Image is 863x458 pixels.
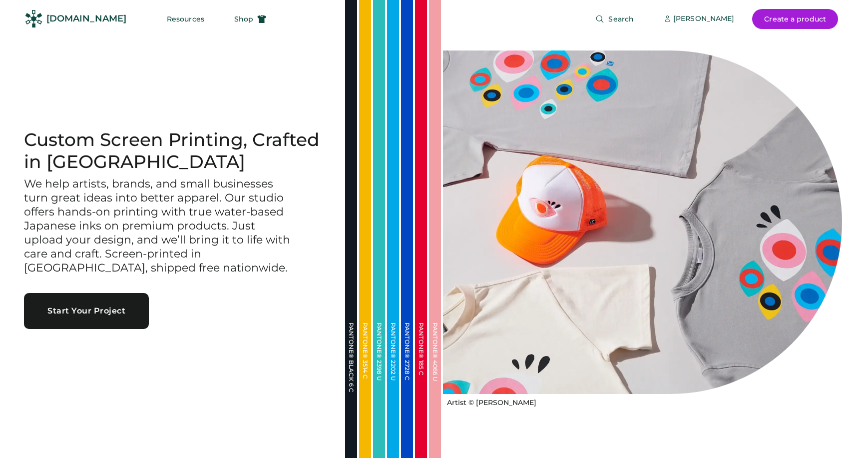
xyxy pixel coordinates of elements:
h1: Custom Screen Printing, Crafted in [GEOGRAPHIC_DATA] [24,129,321,173]
div: PANTONE® 185 C [418,322,424,422]
div: PANTONE® 3514 C [362,322,368,422]
span: Search [608,15,634,22]
button: Shop [222,9,278,29]
div: PANTONE® BLACK 6 C [348,322,354,422]
button: Search [583,9,646,29]
a: Artist © [PERSON_NAME] [443,394,536,408]
div: [DOMAIN_NAME] [46,12,126,25]
div: PANTONE® 2398 U [376,322,382,422]
div: [PERSON_NAME] [673,14,734,24]
h3: We help artists, brands, and small businesses turn great ideas into better apparel. Our studio of... [24,177,294,275]
div: PANTONE® 4066 U [432,322,438,422]
button: Create a product [752,9,838,29]
div: PANTONE® 2202 U [390,322,396,422]
button: Start Your Project [24,293,149,329]
span: Shop [234,15,253,22]
div: PANTONE® 2728 C [404,322,410,422]
div: Artist © [PERSON_NAME] [447,398,536,408]
button: Resources [155,9,216,29]
img: Rendered Logo - Screens [25,10,42,27]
